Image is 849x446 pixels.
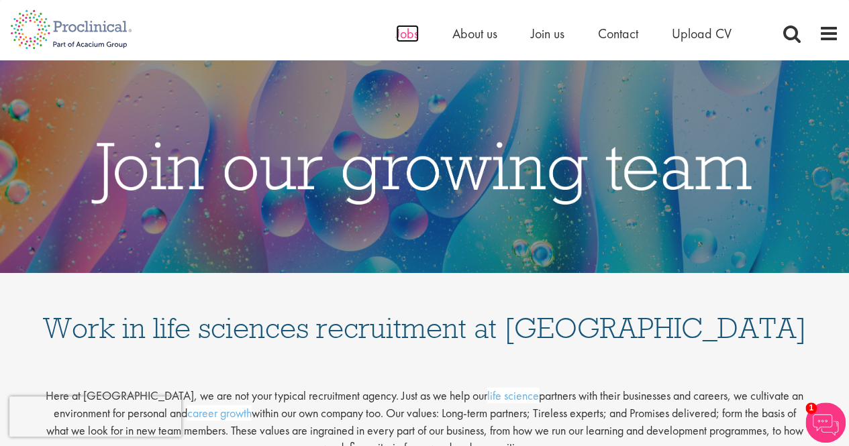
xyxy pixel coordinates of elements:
a: career growth [187,405,252,421]
a: Join us [531,25,564,42]
img: Chatbot [805,402,846,443]
a: Jobs [396,25,419,42]
iframe: reCAPTCHA [9,396,181,437]
a: Contact [598,25,638,42]
h1: Work in life sciences recruitment at [GEOGRAPHIC_DATA] [42,286,807,343]
a: Upload CV [672,25,732,42]
a: life science [487,388,539,403]
span: 1 [805,402,817,414]
a: About us [452,25,497,42]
